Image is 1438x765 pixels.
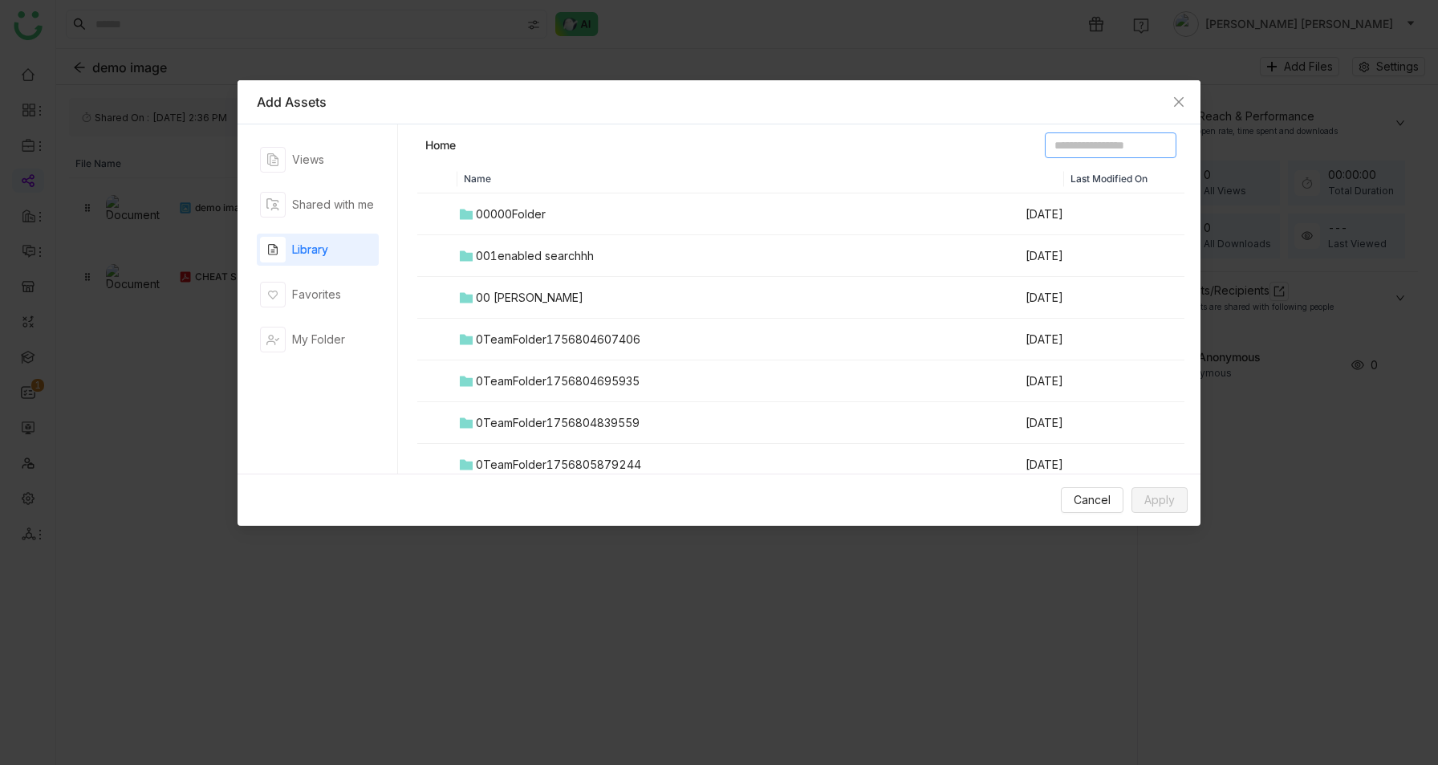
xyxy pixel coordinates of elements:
[476,456,641,474] div: 0TeamFolder1756805879244
[476,205,546,223] div: 00000Folder
[1157,80,1200,124] button: Close
[292,286,341,303] div: Favorites
[292,196,374,214] div: Shared with me
[476,247,594,265] div: 001enabled searchhh
[1024,277,1144,319] td: [DATE]
[1024,402,1144,444] td: [DATE]
[1024,193,1144,235] td: [DATE]
[457,165,1064,193] th: Name
[1024,319,1144,360] td: [DATE]
[1064,165,1184,193] th: Last Modified On
[1131,487,1188,513] button: Apply
[292,241,328,258] div: Library
[476,289,583,307] div: 00 [PERSON_NAME]
[1061,487,1123,513] button: Cancel
[292,331,345,348] div: My Folder
[1024,235,1144,277] td: [DATE]
[1024,444,1144,486] td: [DATE]
[425,137,456,153] a: Home
[1074,491,1111,509] span: Cancel
[476,372,640,390] div: 0TeamFolder1756804695935
[476,414,640,432] div: 0TeamFolder1756804839559
[1024,360,1144,402] td: [DATE]
[257,93,1181,111] div: Add Assets
[476,331,640,348] div: 0TeamFolder1756804607406
[292,151,324,169] div: Views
